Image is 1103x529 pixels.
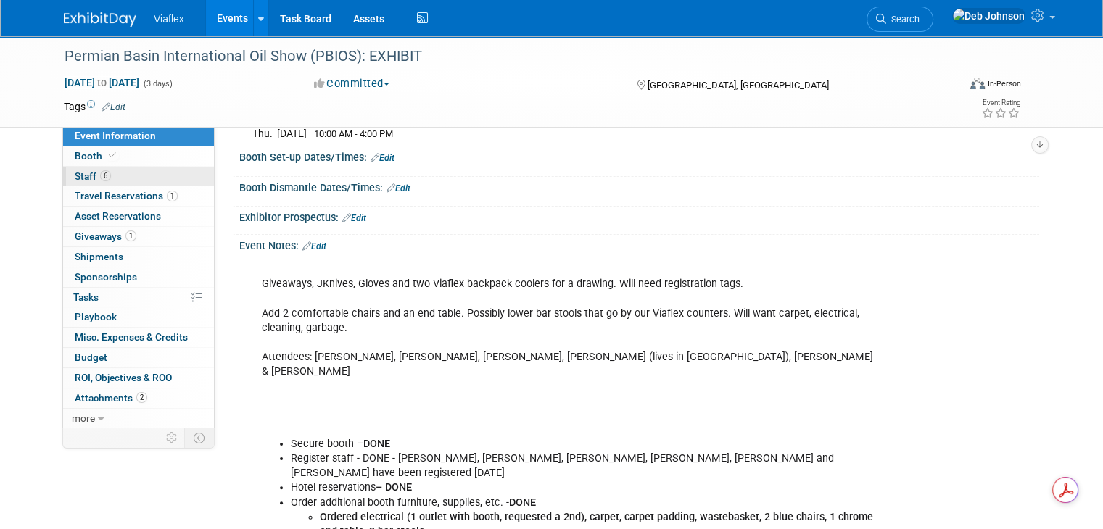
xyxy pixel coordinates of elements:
img: Format-Inperson.png [970,78,985,89]
a: Travel Reservations1 [63,186,214,206]
a: more [63,409,214,428]
a: Budget [63,348,214,367]
span: Asset Reservations [75,210,161,222]
div: Exhibitor Prospectus: [239,207,1039,225]
span: Search [886,14,920,25]
a: Sponsorships [63,267,214,287]
a: Search [867,7,933,32]
span: Giveaways [75,230,136,242]
div: Booth Set-up Dates/Times: [239,146,1039,165]
a: Edit [371,153,394,163]
div: Event Rating [981,99,1020,107]
li: Register staff - DONE - [PERSON_NAME], [PERSON_NAME], [PERSON_NAME], [PERSON_NAME], [PERSON_NAME]... [291,451,875,480]
button: Committed [309,76,395,91]
b: – DONE [376,481,412,493]
span: Staff [75,170,111,182]
span: 2 [136,392,147,403]
a: Attachments2 [63,388,214,408]
b: DONE [363,438,390,450]
td: [DATE] [277,125,307,141]
div: Event Format [880,75,1021,97]
a: Booth [63,146,214,166]
span: Attachments [75,392,147,404]
span: Playbook [75,311,117,322]
td: Personalize Event Tab Strip [160,428,185,447]
span: Misc. Expenses & Credits [75,331,188,343]
span: Budget [75,351,107,363]
div: Booth Dismantle Dates/Times: [239,177,1039,196]
span: [DATE] [DATE] [64,76,140,89]
img: Deb Johnson [952,8,1025,24]
span: more [72,412,95,424]
div: Permian Basin International Oil Show (PBIOS): EXHIBIT [59,43,940,70]
span: ROI, Objectives & ROO [75,372,172,383]
a: Edit [302,241,326,251]
span: Tasks [73,291,99,303]
td: Tags [64,99,125,114]
span: [GEOGRAPHIC_DATA], [GEOGRAPHIC_DATA] [648,80,829,91]
span: 6 [100,170,111,181]
a: Playbook [63,307,214,327]
span: to [95,77,109,88]
a: Staff6 [63,167,214,186]
a: Shipments [63,247,214,267]
span: 1 [167,191,178,201]
span: Shipments [75,251,123,262]
span: Viaflex [154,13,184,25]
span: Event Information [75,130,156,141]
div: In-Person [987,78,1021,89]
a: Edit [102,102,125,112]
span: (3 days) [142,79,173,88]
td: Toggle Event Tabs [185,428,215,447]
a: Edit [342,213,366,223]
span: 10:00 AM - 4:00 PM [314,128,393,139]
a: Edit [387,183,410,193]
li: Secure booth – [291,437,875,451]
li: Hotel reservations [291,480,875,495]
span: 1 [125,230,136,241]
span: Booth [75,150,119,162]
i: Booth reservation complete [109,151,116,159]
span: Travel Reservations [75,190,178,201]
div: Event Notes: [239,235,1039,254]
img: ExhibitDay [64,12,136,27]
a: Giveaways1 [63,227,214,246]
td: Thu. [250,125,277,141]
a: Tasks [63,288,214,307]
a: Asset Reservations [63,207,214,226]
a: Misc. Expenses & Credits [63,328,214,347]
b: DONE [509,496,536,509]
a: ROI, Objectives & ROO [63,368,214,388]
span: Sponsorships [75,271,137,283]
a: Event Information [63,126,214,146]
